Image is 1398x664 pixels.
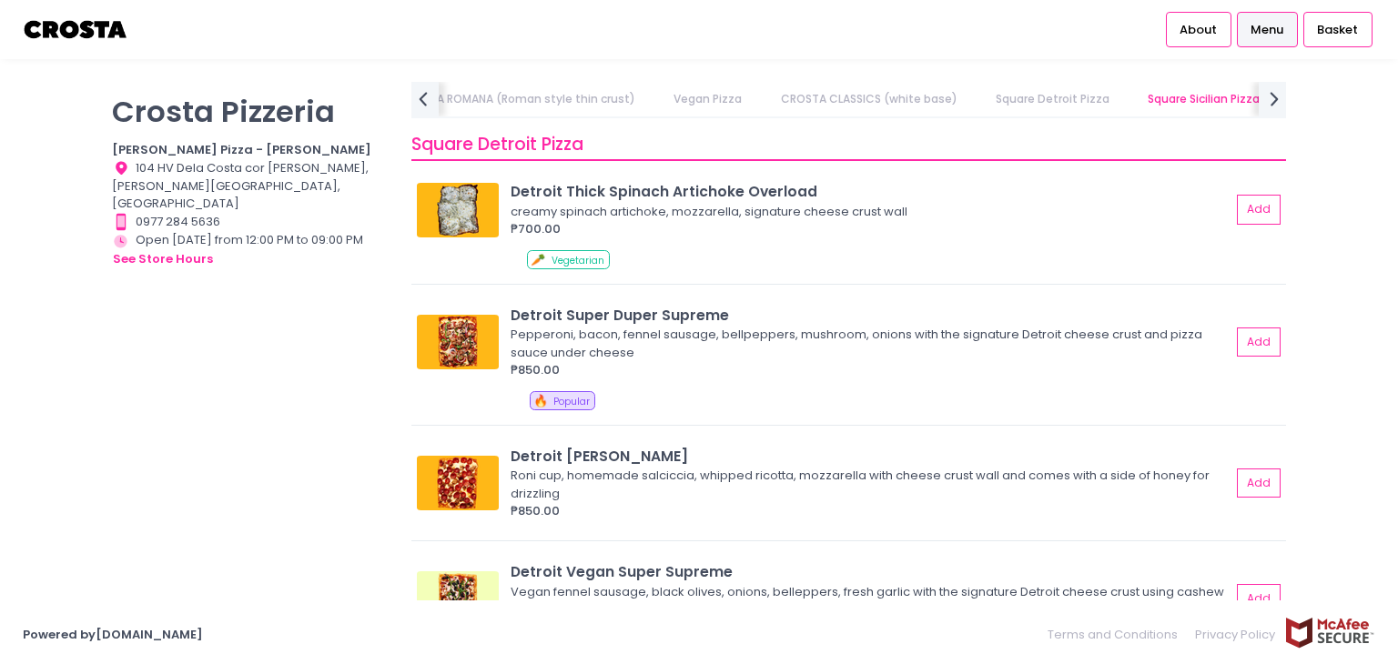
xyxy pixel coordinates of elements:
b: [PERSON_NAME] Pizza - [PERSON_NAME] [112,141,371,158]
div: Pepperoni, bacon, fennel sausage, bellpeppers, mushroom, onions with the signature Detroit cheese... [511,326,1225,361]
span: Popular [553,395,590,408]
a: Menu [1237,12,1298,46]
a: Terms and Conditions [1048,617,1187,652]
div: 0977 284 5636 [112,213,389,231]
div: Vegan fennel sausage, black olives, onions, belleppers, fresh garlic with the signature Detroit c... [511,583,1225,619]
a: Privacy Policy [1187,617,1285,652]
div: Detroit Thick Spinach Artichoke Overload [511,181,1231,202]
span: 🥕 [531,251,545,268]
img: logo [23,14,129,45]
button: Add [1237,327,1281,357]
img: Detroit Roni Salciccia [417,456,499,510]
div: Detroit Vegan Super Supreme [511,561,1231,582]
img: Detroit Super Duper Supreme [417,315,499,369]
span: About [1180,21,1217,39]
span: Vegetarian [552,254,604,267]
a: CROSTA CLASSICS (white base) [763,82,975,116]
div: Detroit Super Duper Supreme [511,305,1231,326]
img: mcafee-secure [1284,617,1375,649]
p: Crosta Pizzeria [112,94,389,129]
div: ₱700.00 [511,220,1231,238]
button: see store hours [112,249,214,269]
button: Add [1237,468,1281,498]
a: About [1166,12,1231,46]
div: creamy spinach artichoke, mozzarella, signature cheese crust wall [511,203,1225,221]
span: Menu [1251,21,1283,39]
a: Powered by[DOMAIN_NAME] [23,626,203,643]
a: TONDA ROMANA (Roman style thin crust) [388,82,653,116]
button: Add [1237,584,1281,614]
div: Detroit [PERSON_NAME] [511,446,1231,467]
a: Vegan Pizza [656,82,760,116]
div: 104 HV Dela Costa cor [PERSON_NAME], [PERSON_NAME][GEOGRAPHIC_DATA], [GEOGRAPHIC_DATA] [112,159,389,213]
span: 🔥 [533,392,548,409]
button: Add [1237,195,1281,225]
div: ₱850.00 [511,361,1231,379]
img: Detroit Vegan Super Supreme [417,571,499,626]
a: Square Sicilian Pizza [1130,82,1278,116]
span: Square Detroit Pizza [411,132,583,156]
div: Roni cup, homemade salciccia, whipped ricotta, mozzarella with cheese crust wall and comes with a... [511,467,1225,502]
div: Open [DATE] from 12:00 PM to 09:00 PM [112,231,389,269]
img: Detroit Thick Spinach Artichoke Overload [417,183,499,237]
span: Basket [1317,21,1358,39]
a: Square Detroit Pizza [978,82,1127,116]
div: ₱850.00 [511,502,1231,520]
